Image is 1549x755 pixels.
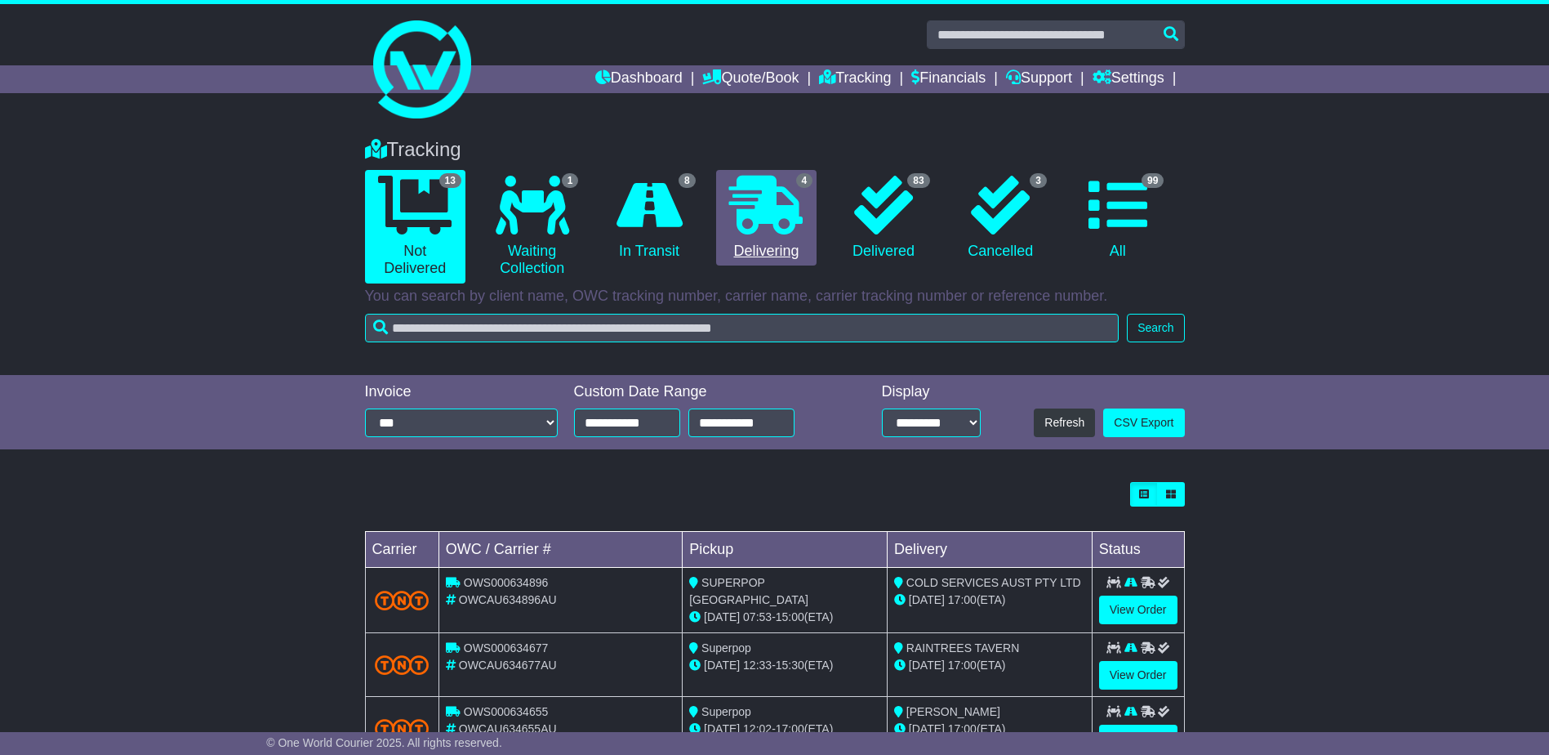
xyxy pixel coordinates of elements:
img: TNT_Domestic.png [375,655,429,675]
span: 99 [1142,173,1164,188]
span: 13 [439,173,461,188]
span: OWCAU634896AU [459,593,557,606]
span: 07:53 [743,610,772,623]
p: You can search by client name, OWC tracking number, carrier name, carrier tracking number or refe... [365,288,1185,306]
span: 4 [796,173,813,188]
img: TNT_Domestic.png [375,719,429,739]
span: 17:00 [948,593,977,606]
span: COLD SERVICES AUST PTY LTD [906,576,1081,589]
div: - (ETA) [689,657,880,674]
td: OWC / Carrier # [438,532,682,568]
a: 4 Delivering [716,170,817,266]
span: 17:00 [948,659,977,672]
span: 17:00 [948,722,977,735]
div: (ETA) [894,592,1085,609]
a: 99 All [1067,170,1168,266]
span: [DATE] [909,659,945,672]
div: (ETA) [894,657,1085,674]
span: Superpop [701,641,751,654]
span: 15:30 [776,659,804,672]
span: [DATE] [704,659,740,672]
a: Support [1006,65,1072,93]
a: 13 Not Delivered [365,170,465,284]
a: Tracking [819,65,891,93]
span: 12:33 [743,659,772,672]
span: Superpop [701,705,751,718]
span: 3 [1030,173,1047,188]
span: OWS000634677 [464,641,549,654]
a: 83 Delivered [833,170,933,266]
button: Refresh [1034,409,1095,437]
td: Carrier [365,532,438,568]
button: Search [1127,314,1184,342]
div: Display [882,383,981,401]
div: Invoice [365,383,558,401]
a: 3 Cancelled [950,170,1051,266]
td: Pickup [683,532,888,568]
span: © One World Courier 2025. All rights reserved. [266,736,502,749]
span: OWS000634655 [464,705,549,718]
span: 8 [679,173,696,188]
span: [DATE] [704,610,740,623]
a: View Order [1099,725,1177,753]
span: RAINTREES TAVERN [906,641,1019,654]
a: Dashboard [595,65,683,93]
td: Status [1092,532,1184,568]
div: - (ETA) [689,609,880,626]
div: Tracking [357,138,1193,162]
div: - (ETA) [689,721,880,738]
span: SUPERPOP [GEOGRAPHIC_DATA] [689,576,808,606]
a: Settings [1093,65,1164,93]
a: Quote/Book [702,65,799,93]
span: OWCAU634677AU [459,659,557,672]
span: [DATE] [704,722,740,735]
span: 15:00 [776,610,804,623]
a: Financials [911,65,986,93]
a: View Order [1099,661,1177,690]
a: CSV Export [1103,409,1184,437]
img: TNT_Domestic.png [375,591,429,610]
div: Custom Date Range [574,383,836,401]
a: 8 In Transit [599,170,699,266]
span: [DATE] [909,722,945,735]
span: [DATE] [909,593,945,606]
span: 83 [907,173,929,188]
a: View Order [1099,596,1177,624]
span: 1 [562,173,579,188]
span: 12:02 [743,722,772,735]
a: 1 Waiting Collection [482,170,582,284]
td: Delivery [887,532,1092,568]
span: OWCAU634655AU [459,722,557,735]
span: [PERSON_NAME] [906,705,1000,718]
span: OWS000634896 [464,576,549,589]
div: (ETA) [894,721,1085,738]
span: 17:00 [776,722,804,735]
